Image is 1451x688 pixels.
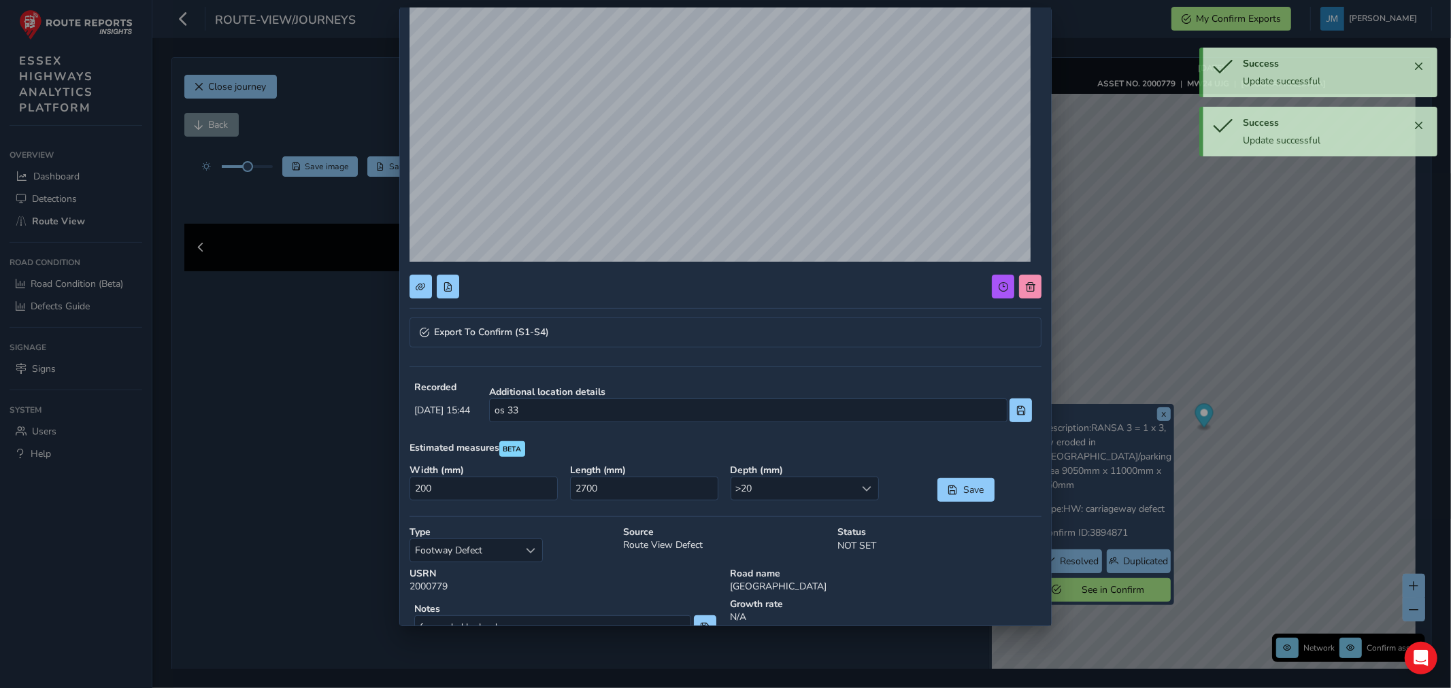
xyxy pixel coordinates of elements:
[1243,57,1279,70] span: Success
[623,526,828,538] strong: Source
[1243,75,1409,88] div: Update successful
[434,328,549,337] span: Export To Confirm (S1-S4)
[410,526,614,538] strong: Type
[405,562,726,598] div: 2000779
[937,478,995,502] button: Save
[731,464,882,477] strong: Depth ( mm )
[520,539,542,562] div: Select a type
[414,404,470,417] span: [DATE] 15:44
[618,521,833,567] div: Route View Defect
[410,442,499,455] strong: Estimated measures
[731,567,1042,580] strong: Road name
[726,593,1047,649] div: N/A
[570,464,721,477] strong: Length ( mm )
[414,602,716,615] strong: Notes
[962,483,984,496] span: Save
[1243,134,1409,147] div: Update successful
[410,567,721,580] strong: USRN
[731,598,1042,610] strong: Growth rate
[410,317,1042,347] a: Expand
[414,381,470,394] strong: Recorded
[1409,57,1428,76] button: Close
[1409,116,1428,135] button: Close
[837,526,1042,538] strong: Status
[410,539,520,562] span: Footway Defect
[726,562,1047,598] div: [GEOGRAPHIC_DATA]
[1243,116,1279,129] span: Success
[503,444,521,455] span: BETA
[837,538,1042,553] p: NOT SET
[489,385,1033,398] strong: Additional location details
[1405,642,1437,674] div: Open Intercom Messenger
[410,464,561,477] strong: Width ( mm )
[731,477,856,500] span: >20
